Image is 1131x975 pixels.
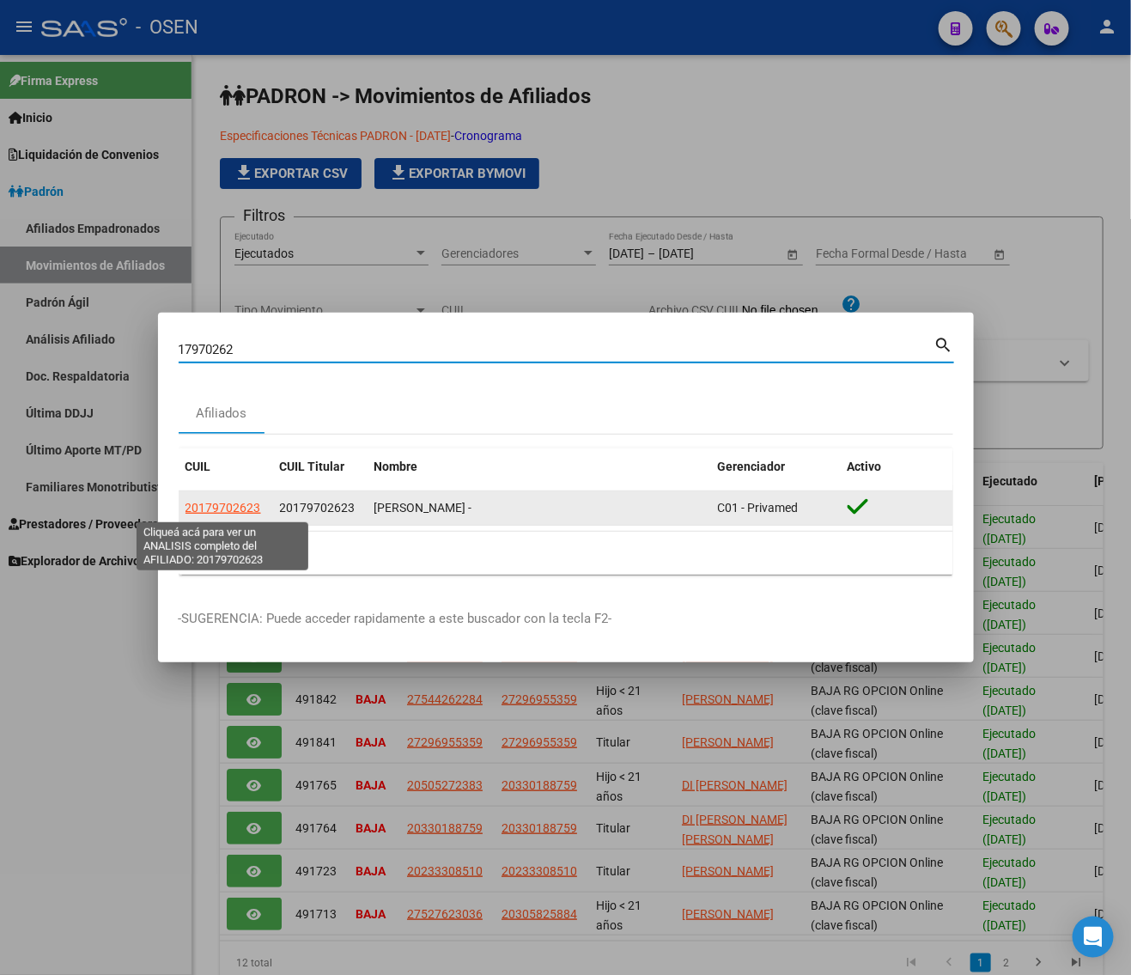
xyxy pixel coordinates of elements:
datatable-header-cell: Gerenciador [711,448,841,485]
span: Gerenciador [718,460,786,473]
span: CUIL Titular [280,460,345,473]
span: CUIL [185,460,211,473]
span: Nombre [374,460,418,473]
p: -SUGERENCIA: Puede acceder rapidamente a este buscador con la tecla F2- [179,609,953,629]
datatable-header-cell: CUIL [179,448,273,485]
span: C01 - Privamed [718,501,799,515]
span: 20179702623 [185,501,261,515]
span: 20179702623 [280,501,356,515]
span: Activo [848,460,882,473]
div: Afiliados [196,404,246,424]
datatable-header-cell: Activo [841,448,953,485]
div: 1 total [179,532,953,575]
datatable-header-cell: Nombre [368,448,711,485]
mat-icon: search [934,333,954,354]
datatable-header-cell: CUIL Titular [273,448,368,485]
div: Open Intercom Messenger [1073,917,1114,958]
div: [PERSON_NAME] - [374,498,704,518]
